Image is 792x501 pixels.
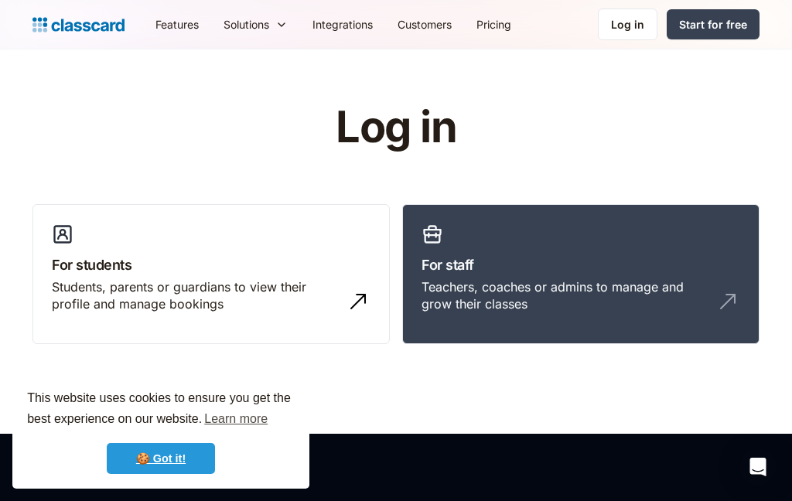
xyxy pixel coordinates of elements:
[667,9,760,39] a: Start for free
[12,374,309,489] div: cookieconsent
[202,407,270,431] a: learn more about cookies
[32,14,125,36] a: home
[402,204,760,345] a: For staffTeachers, coaches or admins to manage and grow their classes
[143,7,211,42] a: Features
[385,7,464,42] a: Customers
[464,7,524,42] a: Pricing
[422,278,709,313] div: Teachers, coaches or admins to manage and grow their classes
[224,16,269,32] div: Solutions
[27,389,295,431] span: This website uses cookies to ensure you get the best experience on our website.
[52,254,370,275] h3: For students
[300,7,385,42] a: Integrations
[151,104,642,152] h1: Log in
[32,204,390,345] a: For studentsStudents, parents or guardians to view their profile and manage bookings
[611,16,644,32] div: Log in
[107,443,215,474] a: dismiss cookie message
[598,9,657,40] a: Log in
[211,7,300,42] div: Solutions
[679,16,747,32] div: Start for free
[52,278,340,313] div: Students, parents or guardians to view their profile and manage bookings
[739,448,777,486] div: Open Intercom Messenger
[422,254,740,275] h3: For staff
